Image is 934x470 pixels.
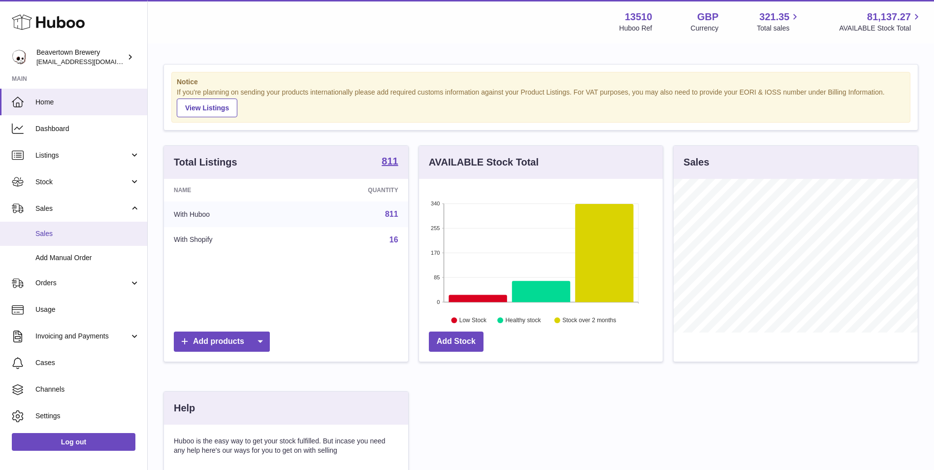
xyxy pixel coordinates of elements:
span: Usage [35,305,140,314]
div: If you're planning on sending your products internationally please add required customs informati... [177,88,905,117]
h3: AVAILABLE Stock Total [429,156,539,169]
span: Settings [35,411,140,421]
span: Cases [35,358,140,368]
a: Add Stock [429,332,483,352]
a: Add products [174,332,270,352]
span: [EMAIL_ADDRESS][DOMAIN_NAME] [36,58,145,66]
text: 85 [434,274,440,280]
h3: Help [174,402,195,415]
strong: 811 [382,156,398,166]
a: View Listings [177,99,237,117]
span: Total sales [757,24,801,33]
a: 811 [382,156,398,168]
span: 321.35 [759,10,789,24]
text: 0 [437,299,440,305]
td: With Huboo [164,201,295,227]
h3: Sales [683,156,709,169]
strong: Notice [177,77,905,87]
div: Beavertown Brewery [36,48,125,67]
th: Quantity [295,179,408,201]
img: internalAdmin-13510@internal.huboo.com [12,50,27,65]
text: Healthy stock [505,317,541,324]
span: Home [35,98,140,107]
span: 81,137.27 [867,10,911,24]
text: 170 [431,250,440,256]
span: Dashboard [35,124,140,134]
p: Huboo is the easy way to get your stock fulfilled. But incase you need any help here's our ways f... [174,436,398,455]
h3: Total Listings [174,156,237,169]
text: Stock over 2 months [562,317,616,324]
text: 340 [431,201,440,206]
span: Sales [35,204,129,213]
strong: 13510 [625,10,652,24]
th: Name [164,179,295,201]
span: AVAILABLE Stock Total [839,24,922,33]
div: Huboo Ref [619,24,652,33]
a: 16 [389,235,398,244]
span: Stock [35,177,129,187]
text: Low Stock [459,317,487,324]
a: 321.35 Total sales [757,10,801,33]
text: 255 [431,225,440,231]
td: With Shopify [164,227,295,253]
div: Currency [691,24,719,33]
strong: GBP [697,10,718,24]
a: Log out [12,433,135,451]
span: Sales [35,229,140,238]
span: Channels [35,385,140,394]
a: 81,137.27 AVAILABLE Stock Total [839,10,922,33]
span: Invoicing and Payments [35,332,129,341]
span: Listings [35,151,129,160]
a: 811 [385,210,398,218]
span: Orders [35,278,129,288]
span: Add Manual Order [35,253,140,263]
